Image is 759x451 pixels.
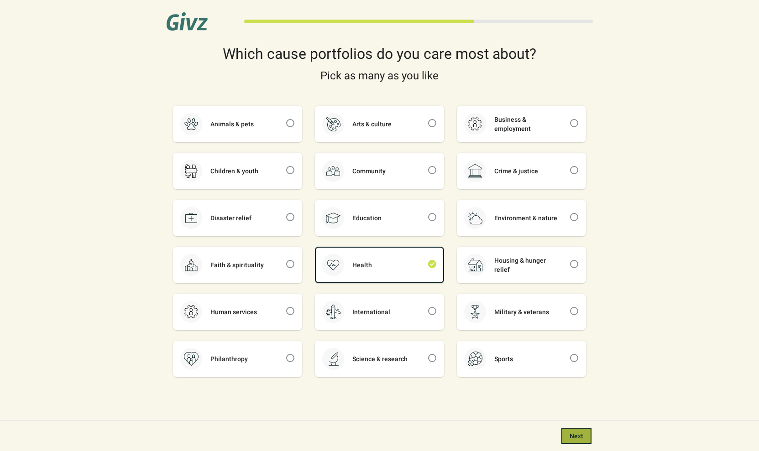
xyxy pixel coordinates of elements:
div: Which cause portfolios do you care most about? [167,47,593,61]
div: Disaster relief [202,213,260,223]
div: Health [344,260,380,270]
div: Arts & culture [344,119,400,129]
div: Pick as many as you like [167,68,593,83]
div: Crime & justice [486,166,546,176]
span: Next [570,432,583,440]
div: Education [344,213,390,223]
div: Animals & pets [202,119,262,129]
div: Sports [486,354,521,363]
div: Business & employment [486,115,570,133]
div: Philanthropy [202,354,256,363]
div: Housing & hunger relief [486,256,570,274]
div: International [344,307,398,316]
button: Next [561,428,591,444]
div: Children & youth [202,166,267,176]
div: Environment & nature [486,213,565,223]
div: Military & veterans [486,307,557,316]
div: Faith & spirituality [202,260,272,270]
div: Community [344,166,394,176]
div: Human services [202,307,265,316]
div: Science & research [344,354,416,363]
